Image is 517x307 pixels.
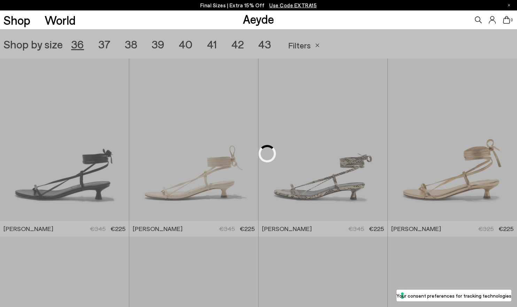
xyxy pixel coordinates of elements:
a: 0 [503,16,510,24]
span: 0 [510,18,514,22]
a: Shop [3,14,30,26]
label: Your consent preferences for tracking technologies [396,292,511,299]
a: Aeyde [243,11,274,26]
button: Your consent preferences for tracking technologies [396,290,511,301]
a: World [45,14,76,26]
p: Final Sizes | Extra 15% Off [200,1,317,10]
span: Navigate to /collections/ss25-final-sizes [269,2,317,8]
